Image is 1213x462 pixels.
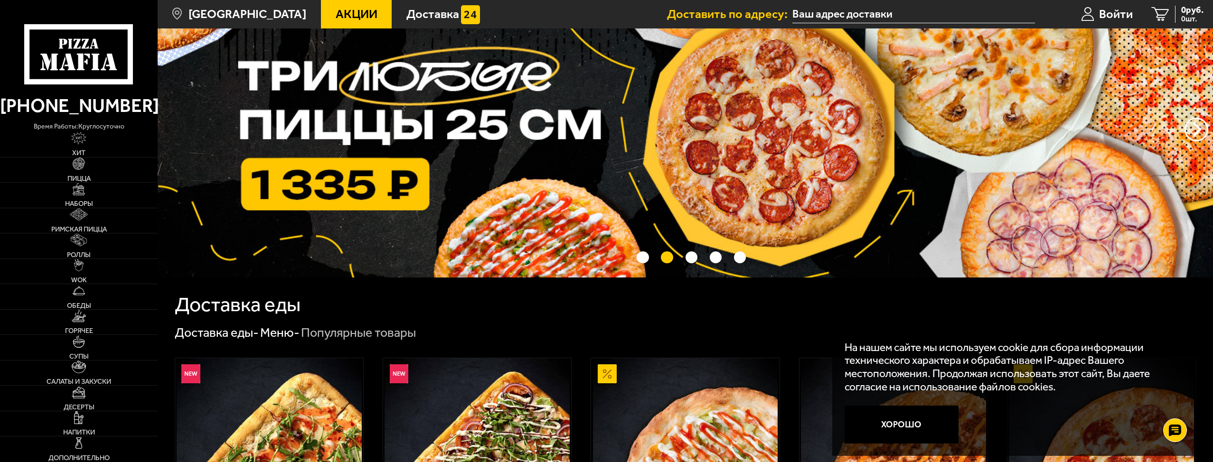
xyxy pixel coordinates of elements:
span: WOK [71,277,87,284]
span: Хит [72,149,85,157]
span: Доставить по адресу: [667,8,792,20]
img: Акционный [598,364,617,383]
span: Напитки [63,429,95,436]
span: Пицца [67,175,91,182]
button: предыдущий [1185,118,1208,141]
button: точки переключения [710,251,722,264]
input: Ваш адрес доставки [792,6,1035,23]
button: точки переключения [734,251,746,264]
span: Обеды [67,302,91,309]
img: 15daf4d41897b9f0e9f617042186c801.svg [461,5,480,24]
img: Новинка [390,364,409,383]
span: Дополнительно [48,454,110,462]
a: Доставка еды- [175,325,259,340]
span: Наборы [65,200,93,207]
button: точки переключения [661,251,673,264]
p: На нашем сайте мы используем cookie для сбора информации технического характера и обрабатываем IP... [845,341,1177,393]
img: Новинка [181,364,200,383]
span: Супы [69,353,89,360]
span: Войти [1099,8,1133,20]
span: [GEOGRAPHIC_DATA] [188,8,306,20]
a: Меню- [260,325,300,340]
button: следующий [162,118,186,141]
div: Популярные товары [301,324,416,341]
span: Десерты [64,404,94,411]
span: Акции [336,8,377,20]
span: 0 руб. [1181,6,1204,15]
span: Доставка [406,8,459,20]
button: точки переключения [637,251,649,264]
span: Горячее [65,327,93,334]
button: точки переключения [686,251,698,264]
h1: Доставка еды [175,295,301,315]
button: Хорошо [845,406,959,444]
span: 0 шт. [1181,15,1204,23]
span: Роллы [67,251,91,259]
span: Римская пицца [51,226,107,233]
span: Салаты и закуски [47,378,111,385]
